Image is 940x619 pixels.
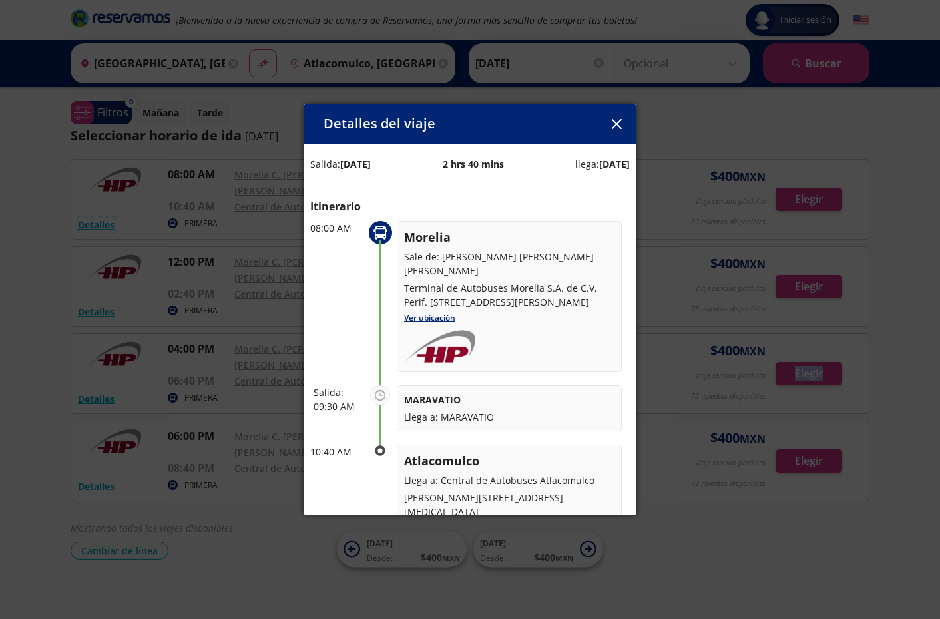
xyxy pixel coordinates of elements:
[404,473,614,487] p: Llega a: Central de Autobuses Atlacomulco
[575,157,630,171] p: llega:
[404,491,614,518] p: [PERSON_NAME][STREET_ADDRESS][MEDICAL_DATA]
[310,221,363,235] p: 08:00 AM
[404,329,475,365] img: herradura-plata.png
[404,228,614,246] p: Morelia
[404,281,614,309] p: Terminal de Autobuses Morelia S.A. de C.V, Perif. [STREET_ADDRESS][PERSON_NAME]
[404,250,614,278] p: Sale de: [PERSON_NAME] [PERSON_NAME] [PERSON_NAME]
[314,399,363,413] p: 09:30 AM
[443,157,504,171] p: 2 hrs 40 mins
[404,393,614,407] p: MARAVATIO
[404,312,455,323] a: Ver ubicación
[310,157,371,171] p: Salida:
[340,158,371,170] b: [DATE]
[599,158,630,170] b: [DATE]
[404,410,614,424] p: Llega a: MARAVATIO
[324,114,435,134] p: Detalles del viaje
[310,445,363,459] p: 10:40 AM
[310,198,630,214] p: Itinerario
[314,385,363,399] p: Salida:
[404,452,614,470] p: Atlacomulco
